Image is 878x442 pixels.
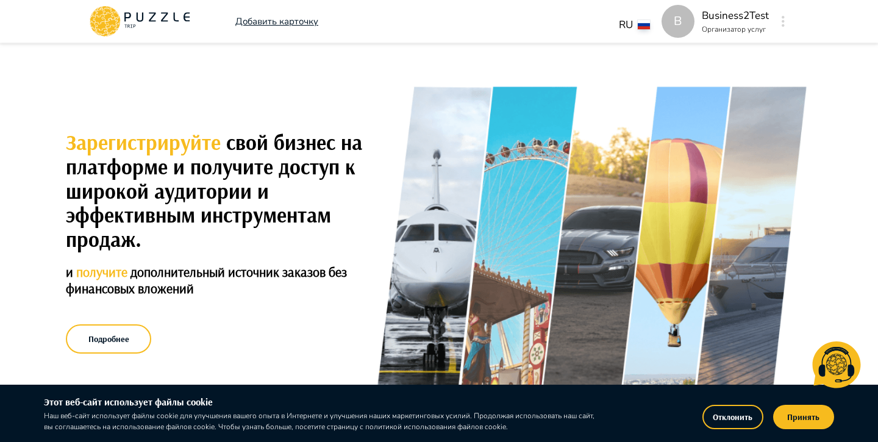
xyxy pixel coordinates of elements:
[329,263,347,280] span: без
[66,202,201,228] span: эффективным
[702,8,769,24] p: Business2Test
[279,154,345,180] span: доступ
[274,129,341,155] span: бизнес
[66,280,138,297] span: финансовых
[235,15,318,29] a: Добавить карточку
[66,178,154,204] span: широкой
[619,17,633,33] p: RU
[773,405,834,429] button: Принять
[257,178,269,204] span: и
[341,129,362,155] span: на
[228,263,282,280] span: источник
[154,178,257,204] span: аудитории
[44,394,597,410] h6: Этот веб-сайт использует файлы cookie
[190,154,279,180] span: получите
[66,263,76,280] span: и
[138,280,194,297] span: вложений
[662,5,694,38] div: B
[282,263,329,280] span: заказов
[130,263,228,280] span: дополнительный
[702,24,769,35] p: Организатор услуг
[638,20,650,29] img: lang
[173,154,190,180] span: и
[66,226,141,252] span: продаж.
[66,154,173,180] span: платформе
[44,410,597,432] p: Наш веб-сайт использует файлы cookie для улучшения вашего опыта в Интернете и улучшения наших мар...
[201,202,331,228] span: инструментам
[76,263,130,280] span: получите
[66,129,226,155] span: Зарегистрируйте
[345,154,355,180] span: к
[373,85,812,399] img: и получите дополнительный источник заказов без финансовых вложений
[226,129,274,155] span: свой
[702,405,763,429] button: Отклонить
[66,324,151,354] button: Подробнее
